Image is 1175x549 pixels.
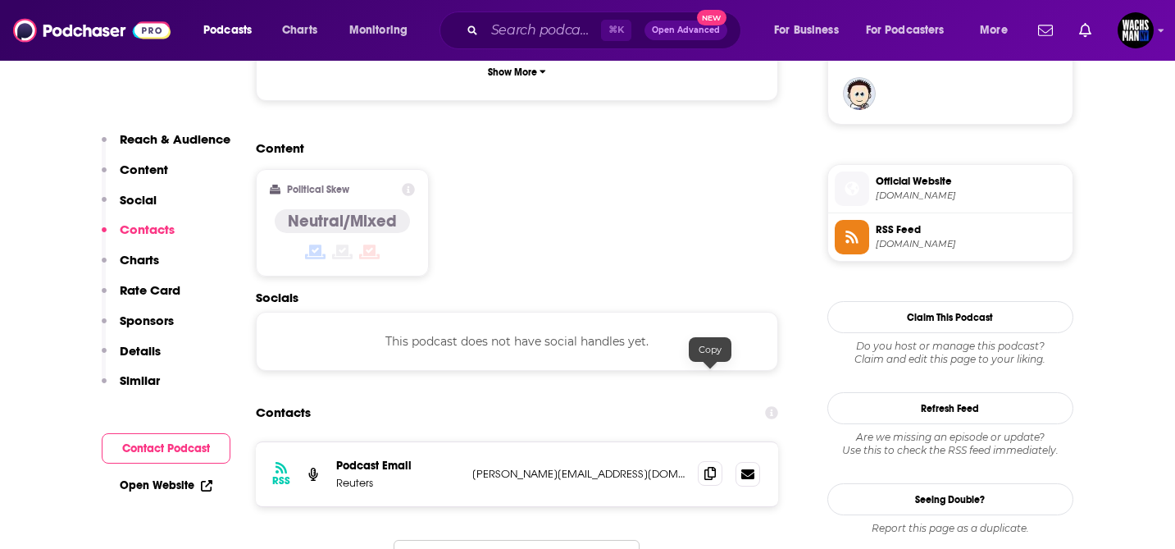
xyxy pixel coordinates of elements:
[876,238,1066,250] span: feeds.megaphone.fm
[876,190,1066,202] span: reuters.com
[980,19,1008,42] span: More
[697,10,726,25] span: New
[203,19,252,42] span: Podcasts
[827,483,1073,515] a: Seeing Double?
[102,131,230,162] button: Reach & Audience
[601,20,631,41] span: ⌘ K
[827,340,1073,353] span: Do you host or manage this podcast?
[120,282,180,298] p: Rate Card
[120,478,212,492] a: Open Website
[287,184,349,195] h2: Political Skew
[120,192,157,208] p: Social
[120,343,161,359] p: Details
[763,17,859,43] button: open menu
[1073,16,1098,44] a: Show notifications dropdown
[827,392,1073,424] button: Refresh Feed
[866,19,945,42] span: For Podcasters
[835,220,1066,254] a: RSS Feed[DOMAIN_NAME]
[120,131,230,147] p: Reach & Audience
[256,290,779,305] h2: Socials
[455,11,757,49] div: Search podcasts, credits, & more...
[835,172,1066,206] a: Official Website[DOMAIN_NAME]
[349,19,408,42] span: Monitoring
[1118,12,1154,48] img: User Profile
[282,19,317,42] span: Charts
[1032,16,1059,44] a: Show notifications dropdown
[336,459,459,473] p: Podcast Email
[102,162,168,192] button: Content
[689,337,731,362] div: Copy
[272,474,290,487] h3: RSS
[876,174,1066,189] span: Official Website
[652,26,720,34] span: Open Advanced
[256,140,766,156] h2: Content
[102,222,175,252] button: Contacts
[120,162,168,177] p: Content
[192,17,273,43] button: open menu
[488,66,537,78] p: Show More
[485,17,601,43] input: Search podcasts, credits, & more...
[102,373,160,403] button: Similar
[876,222,1066,237] span: RSS Feed
[968,17,1028,43] button: open menu
[13,15,171,46] img: Podchaser - Follow, Share and Rate Podcasts
[102,433,230,464] button: Contact Podcast
[102,282,180,313] button: Rate Card
[827,431,1073,457] div: Are we missing an episode or update? Use this to check the RSS feed immediately.
[774,19,839,42] span: For Business
[271,17,327,43] a: Charts
[338,17,429,43] button: open menu
[288,211,397,231] h4: Neutral/Mixed
[843,77,876,110] img: af4jm.ham
[1118,12,1154,48] span: Logged in as WachsmanNY
[644,21,727,40] button: Open AdvancedNew
[256,312,779,371] div: This podcast does not have social handles yet.
[472,467,685,481] p: [PERSON_NAME][EMAIL_ADDRESS][DOMAIN_NAME]
[120,373,160,388] p: Similar
[120,252,159,268] p: Charts
[855,17,968,43] button: open menu
[827,340,1073,366] div: Claim and edit this page to your liking.
[256,397,311,428] h2: Contacts
[270,57,765,87] button: Show More
[102,192,157,222] button: Social
[1118,12,1154,48] button: Show profile menu
[102,343,161,373] button: Details
[336,476,459,490] p: Reuters
[102,313,174,343] button: Sponsors
[827,301,1073,333] button: Claim This Podcast
[827,522,1073,535] div: Report this page as a duplicate.
[120,313,174,328] p: Sponsors
[102,252,159,282] button: Charts
[120,222,175,237] p: Contacts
